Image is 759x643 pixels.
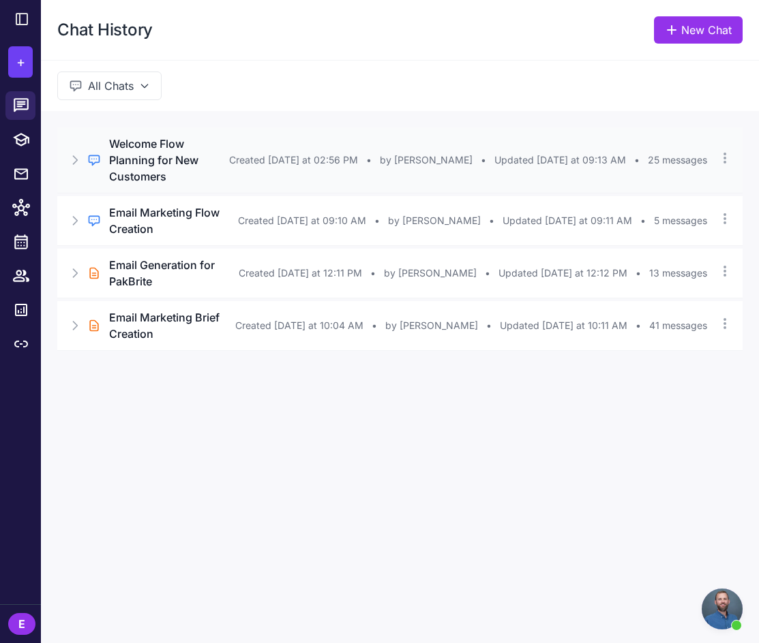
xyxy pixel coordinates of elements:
[636,318,641,333] span: •
[654,16,743,44] a: New Chat
[648,153,707,168] span: 25 messages
[702,589,743,629] a: Open chat
[640,213,646,228] span: •
[489,213,494,228] span: •
[16,52,25,72] span: +
[636,266,641,281] span: •
[374,213,380,228] span: •
[649,318,707,333] span: 41 messages
[235,318,363,333] span: Created [DATE] at 10:04 AM
[229,153,358,168] span: Created [DATE] at 02:56 PM
[380,153,473,168] span: by [PERSON_NAME]
[485,266,490,281] span: •
[238,213,366,228] span: Created [DATE] at 09:10 AM
[109,257,239,289] h3: Email Generation for PakBrite
[384,266,477,281] span: by [PERSON_NAME]
[370,266,376,281] span: •
[388,213,481,228] span: by [PERSON_NAME]
[500,318,627,333] span: Updated [DATE] at 10:11 AM
[486,318,492,333] span: •
[366,153,372,168] span: •
[481,153,486,168] span: •
[372,318,377,333] span: •
[634,153,640,168] span: •
[494,153,626,168] span: Updated [DATE] at 09:13 AM
[109,204,238,237] h3: Email Marketing Flow Creation
[8,46,33,78] button: +
[109,309,235,342] h3: Email Marketing Brief Creation
[57,72,162,100] button: All Chats
[57,19,153,41] h1: Chat History
[8,613,35,635] div: E
[239,266,362,281] span: Created [DATE] at 12:11 PM
[109,136,229,185] h3: Welcome Flow Planning for New Customers
[385,318,478,333] span: by [PERSON_NAME]
[654,213,707,228] span: 5 messages
[649,266,707,281] span: 13 messages
[503,213,632,228] span: Updated [DATE] at 09:11 AM
[498,266,627,281] span: Updated [DATE] at 12:12 PM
